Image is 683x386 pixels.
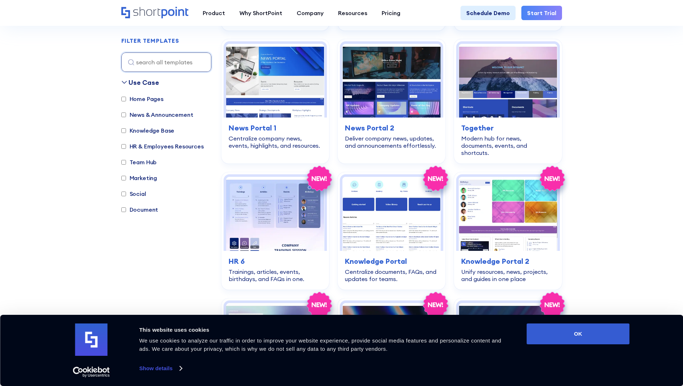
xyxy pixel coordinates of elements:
[229,135,322,149] div: Centralize company news, events, highlights, and resources.
[229,256,322,267] h3: HR 6
[121,192,126,196] input: Social
[121,160,126,165] input: Team Hub
[342,44,441,118] img: News Portal 2 – SharePoint News Post Template: Deliver company news, updates, and announcements e...
[527,323,630,344] button: OK
[459,44,557,118] img: Together – Intranet Homepage Template: Modern hub for news, documents, events, and shortcuts.
[338,9,367,17] div: Resources
[121,52,211,72] input: search all templates
[121,110,193,119] label: News & Announcement
[121,112,126,117] input: News & Announcement
[226,44,324,118] img: Marketing 2 – SharePoint Online Communication Site: Centralize company news, events, highlights, ...
[382,9,400,17] div: Pricing
[331,6,374,20] a: Resources
[139,337,502,352] span: We use cookies to analyze our traffic in order to improve your website experience, provide social...
[338,39,445,164] a: News Portal 2 – SharePoint News Post Template: Deliver company news, updates, and announcements e...
[239,9,282,17] div: Why ShortPoint
[454,39,562,164] a: Together – Intranet Homepage Template: Modern hub for news, documents, events, and shortcuts.Toge...
[297,9,324,17] div: Company
[121,158,157,166] label: Team Hub
[139,326,511,334] div: This website uses cookies
[121,174,157,182] label: Marketing
[121,126,175,135] label: Knowledge Base
[461,268,554,282] div: Unify resources, news, projects, and guides in one place
[461,123,554,133] h3: Together
[121,128,126,133] input: Knowledge Base
[226,177,324,251] img: HR 6 – HR SharePoint Site Template: Trainings, articles, events, birthdays, and FAQs in one.
[461,256,554,267] h3: Knowledge Portal 2
[374,6,408,20] a: Pricing
[203,9,225,17] div: Product
[121,142,204,151] label: HR & Employees Resources
[226,303,324,377] img: Knowledge Portal 3 – Best SharePoint Template For Knowledge Base: Streamline documents, FAQs, gui...
[459,177,557,251] img: Knowledge Portal 2 – SharePoint IT knowledge base Template: Unify resources, news, projects, and ...
[129,78,159,87] div: Use Case
[75,323,108,356] img: logo
[121,176,126,180] input: Marketing
[121,144,126,149] input: HR & Employees Resources
[196,6,232,20] a: Product
[121,7,188,19] a: Home
[461,135,554,156] div: Modern hub for news, documents, events, and shortcuts.
[121,95,163,103] label: Home Pages
[338,172,445,289] a: Knowledge Portal – SharePoint Knowledge Base Template: Centralize documents, FAQs, and updates fo...
[345,256,438,267] h3: Knowledge Portal
[221,39,329,164] a: Marketing 2 – SharePoint Online Communication Site: Centralize company news, events, highlights, ...
[121,189,146,198] label: Social
[121,38,179,44] h2: FILTER TEMPLATES
[229,268,322,282] div: Trainings, articles, events, birthdays, and FAQs in one.
[454,172,562,289] a: Knowledge Portal 2 – SharePoint IT knowledge base Template: Unify resources, news, projects, and ...
[139,363,182,374] a: Show details
[342,177,441,251] img: Knowledge Portal – SharePoint Knowledge Base Template: Centralize documents, FAQs, and updates fo...
[60,367,123,377] a: Usercentrics Cookiebot - opens in a new window
[232,6,289,20] a: Why ShortPoint
[521,6,562,20] a: Start Trial
[459,303,557,377] img: HR 7 – HR SharePoint Template: Launch news, events, requests, and directory—no hassle.
[229,123,322,133] h3: News Portal 1
[345,123,438,133] h3: News Portal 2
[342,303,441,377] img: Knowledge Portal 5 – SharePoint Profile Page: Personalized hub for people, milestones, meetings, ...
[460,6,516,20] a: Schedule Demo
[345,268,438,282] div: Centralize documents, FAQs, and updates for teams.
[121,97,126,101] input: Home Pages
[345,135,438,149] div: Deliver company news, updates, and announcements effortlessly.
[289,6,331,20] a: Company
[121,207,126,212] input: Document
[121,205,158,214] label: Document
[221,172,329,289] a: HR 6 – HR SharePoint Site Template: Trainings, articles, events, birthdays, and FAQs in one.HR 6T...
